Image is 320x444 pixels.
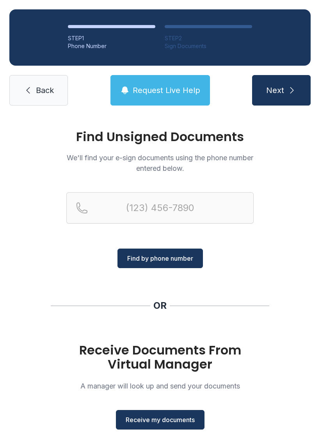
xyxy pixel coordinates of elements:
[266,85,284,96] span: Next
[66,152,254,174] p: We'll find your e-sign documents using the phone number entered below.
[68,42,155,50] div: Phone Number
[153,299,167,312] div: OR
[165,34,252,42] div: STEP 2
[126,415,195,424] span: Receive my documents
[66,131,254,143] h1: Find Unsigned Documents
[165,42,252,50] div: Sign Documents
[66,192,254,224] input: Reservation phone number
[36,85,54,96] span: Back
[68,34,155,42] div: STEP 1
[66,343,254,371] h1: Receive Documents From Virtual Manager
[127,254,193,263] span: Find by phone number
[133,85,200,96] span: Request Live Help
[66,381,254,391] p: A manager will look up and send your documents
